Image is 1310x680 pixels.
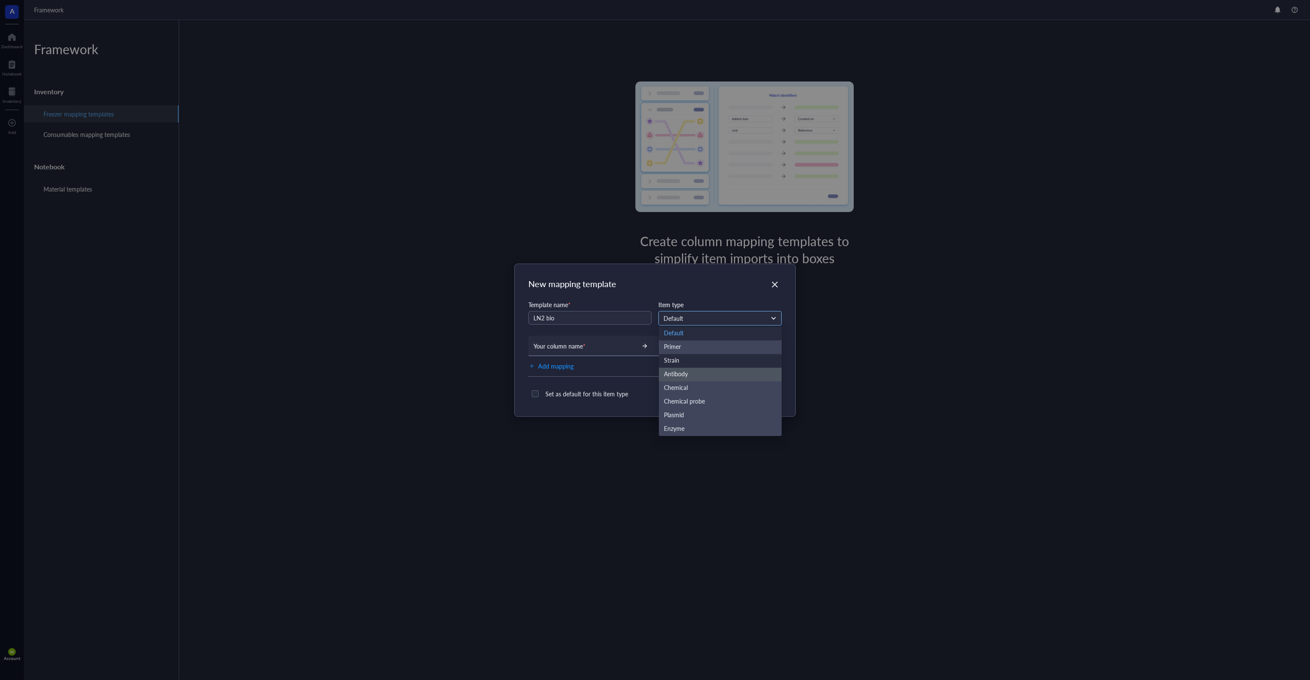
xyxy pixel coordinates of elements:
div: Item type [658,300,782,309]
div: Chemical probe [659,395,782,409]
div: Antibody [664,370,777,379]
div: Our column name [655,341,756,351]
div: Chemical probe [664,397,777,407]
div: Primer [659,340,782,354]
div: Set as default for this item type [545,389,628,398]
span: Add mapping [538,360,574,372]
div: Default [664,329,777,338]
div: Antibody [659,368,782,381]
button: Add mapping [528,359,574,373]
div: Enzyme [659,422,782,436]
div: Plasmid [659,409,782,422]
div: Strain [664,356,777,366]
div: Enzyme [664,424,777,434]
div: Template name [528,300,652,309]
div: Your column name [533,341,635,351]
div: New mapping template [528,278,782,290]
div: Strain [659,354,782,368]
div: Default [659,327,782,340]
button: Close [768,278,782,291]
div: Chemical [659,381,782,395]
span: Close [768,279,782,290]
span: Default [664,314,775,322]
div: Plasmid [664,411,777,420]
div: Primer [664,343,777,352]
div: Chemical [664,384,777,393]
